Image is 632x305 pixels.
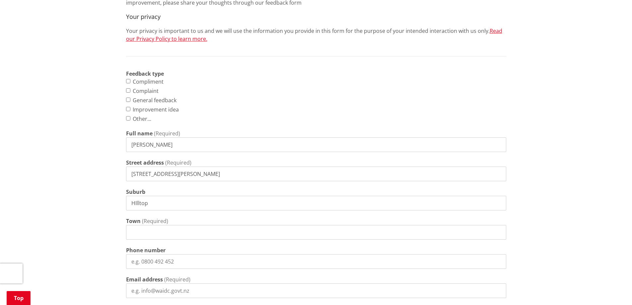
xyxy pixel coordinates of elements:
[133,115,151,123] label: Other...
[154,130,180,137] span: (Required)
[126,254,506,269] input: e.g. 0800 492 452
[126,27,502,42] a: Read our Privacy Policy to learn more.
[133,96,176,104] label: General feedback
[126,217,141,225] label: Town
[165,159,191,166] span: (Required)
[133,106,179,114] label: Improvement idea
[133,87,159,95] label: Complaint
[126,188,145,196] label: Suburb
[126,137,506,152] input: e.g. John Smith
[164,276,190,283] span: (Required)
[601,277,625,301] iframe: Messenger Launcher
[126,246,166,254] label: Phone number
[126,159,164,167] label: Street address
[126,27,506,43] p: Your privacy is important to us and we will use the information you provide in this form for the ...
[142,217,168,225] span: (Required)
[126,13,506,21] h4: Your privacy
[126,275,163,283] label: Email address
[133,78,164,86] label: Compliment
[7,291,31,305] a: Top
[126,70,164,78] strong: Feedback type
[126,129,153,137] label: Full name
[126,283,506,298] input: e.g. info@waidc.govt.nz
